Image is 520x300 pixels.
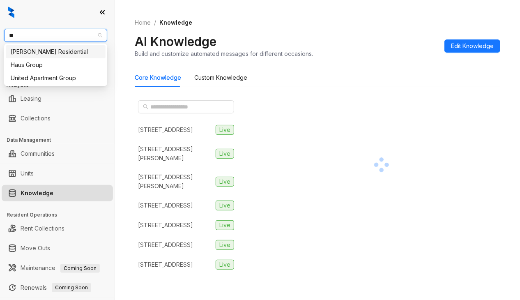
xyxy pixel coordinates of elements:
div: Build and customize automated messages for different occasions. [135,49,313,58]
button: Edit Knowledge [444,39,500,53]
li: Communities [2,145,113,162]
span: Live [216,220,234,230]
a: Rent Collections [21,220,64,237]
li: Collections [2,110,113,127]
li: Leasing [2,90,113,107]
div: [STREET_ADDRESS] [138,125,193,134]
a: Leasing [21,90,41,107]
div: Core Knowledge [135,73,181,82]
li: Leads [2,55,113,72]
a: Home [133,18,152,27]
h3: Resident Operations [7,211,115,219]
li: Move Outs [2,240,113,256]
a: RenewalsComing Soon [21,279,91,296]
div: [STREET_ADDRESS] [138,221,193,230]
img: logo [8,7,14,18]
div: Haus Group [6,58,106,72]
span: Live [216,240,234,250]
div: [STREET_ADDRESS] [138,260,193,269]
h2: AI Knowledge [135,34,216,49]
div: Griffis Residential [6,45,106,58]
div: [PERSON_NAME] Residential [11,47,101,56]
div: Haus Group [11,60,101,69]
div: [STREET_ADDRESS][PERSON_NAME] [138,173,212,191]
a: Knowledge [21,185,53,201]
span: Coming Soon [60,264,100,273]
a: Units [21,165,34,182]
li: / [154,18,156,27]
span: Coming Soon [52,283,91,292]
span: Live [216,177,234,187]
div: United Apartment Group [11,74,101,83]
span: Live [216,125,234,135]
span: Edit Knowledge [451,42,494,51]
li: Knowledge [2,185,113,201]
a: Communities [21,145,55,162]
span: Live [216,201,234,210]
h3: Data Management [7,136,115,144]
span: Live [216,260,234,270]
li: Units [2,165,113,182]
div: Custom Knowledge [194,73,247,82]
div: [STREET_ADDRESS] [138,201,193,210]
li: Renewals [2,279,113,296]
div: [STREET_ADDRESS][PERSON_NAME] [138,145,212,163]
span: search [143,104,149,110]
a: Move Outs [21,240,50,256]
a: Collections [21,110,51,127]
li: Rent Collections [2,220,113,237]
li: Maintenance [2,260,113,276]
span: Live [216,149,234,159]
div: [STREET_ADDRESS] [138,240,193,249]
span: Knowledge [159,19,192,26]
div: United Apartment Group [6,72,106,85]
